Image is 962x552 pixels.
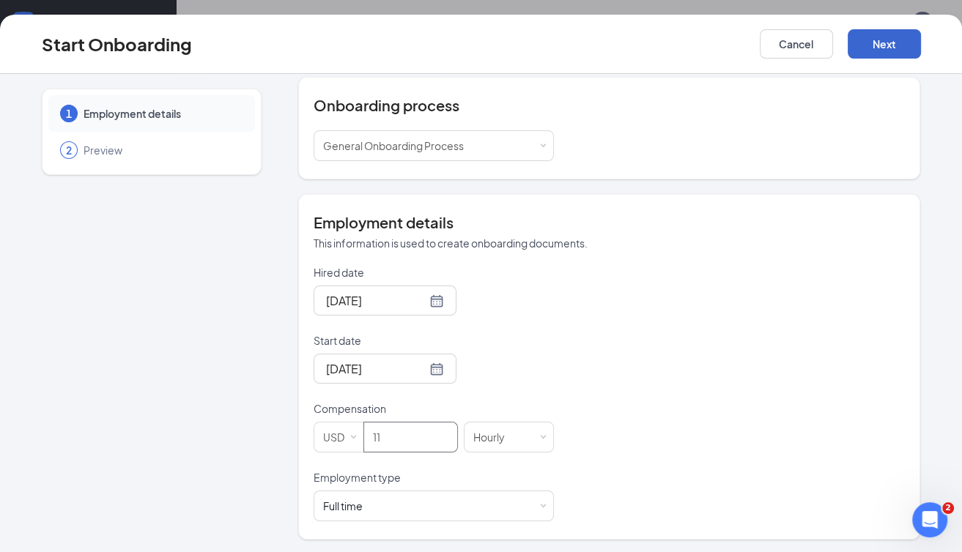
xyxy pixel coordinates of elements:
h3: Start Onboarding [42,31,192,56]
div: [object Object] [323,131,474,160]
p: Employment type [314,470,554,485]
div: [object Object] [323,499,373,513]
p: Start date [314,333,554,348]
div: USD [323,422,355,452]
input: Sep 16, 2025 [326,291,426,310]
input: Sep 22, 2025 [326,359,426,378]
h4: Employment details [314,212,906,233]
button: Next [848,29,921,59]
h4: Onboarding process [314,95,906,116]
span: Preview [84,143,240,157]
p: Compensation [314,401,554,416]
p: Hired date [314,265,554,280]
span: Employment details [84,106,240,121]
input: Amount [364,422,457,452]
span: 2 [942,502,954,514]
p: This information is used to create onboarding documents. [314,236,906,250]
span: 1 [66,106,72,121]
div: Hourly [473,422,515,452]
iframe: Intercom live chat [912,502,947,537]
div: Full time [323,499,363,513]
span: 2 [66,143,72,157]
span: General Onboarding Process [323,139,464,152]
button: Cancel [760,29,833,59]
